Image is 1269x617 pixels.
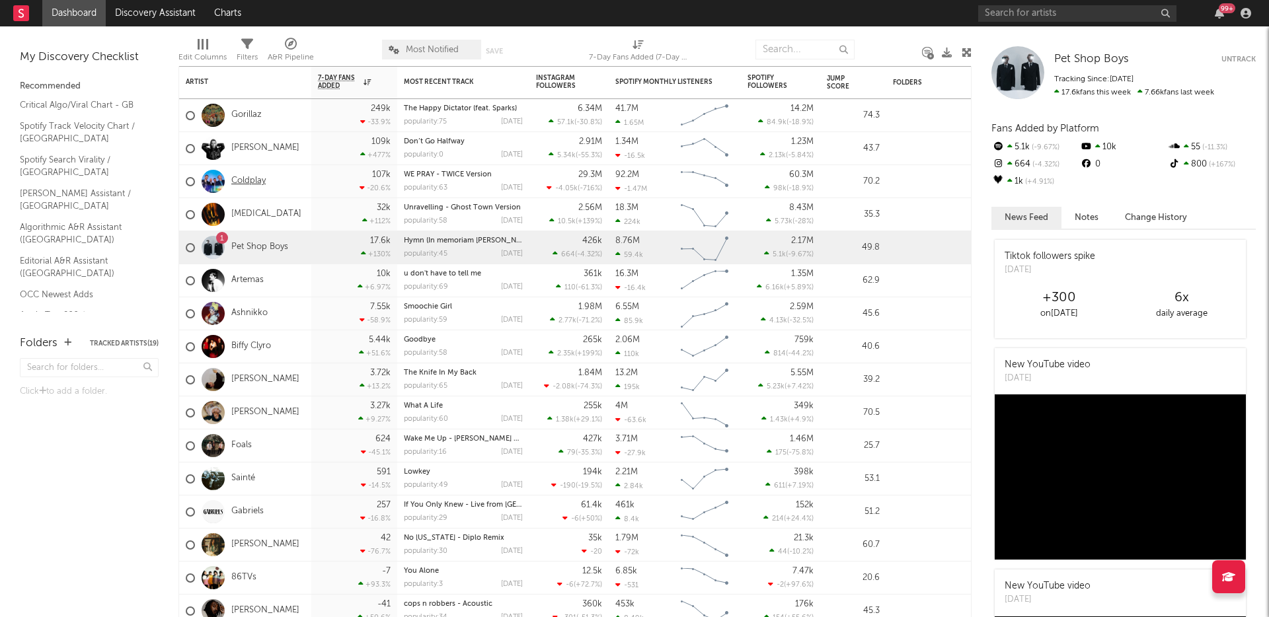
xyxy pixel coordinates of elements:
[231,209,301,220] a: [MEDICAL_DATA]
[404,283,448,291] div: popularity: 69
[582,236,602,245] div: 426k
[991,173,1079,190] div: 1k
[404,237,523,244] div: Hymn (In memoriam Alexei Navalny) - Dance Mix
[787,383,812,390] span: +7.42 %
[20,358,159,377] input: Search for folders...
[1219,3,1235,13] div: 99 +
[549,151,602,159] div: ( )
[765,284,784,291] span: 6.16k
[557,350,575,357] span: 2.35k
[404,151,443,159] div: popularity: 0
[231,176,266,187] a: Coldplay
[761,316,814,324] div: ( )
[404,349,447,357] div: popularity: 58
[550,316,602,324] div: ( )
[769,317,787,324] span: 4.13k
[231,539,299,550] a: [PERSON_NAME]
[1054,54,1129,65] span: Pet Shop Boys
[553,250,602,258] div: ( )
[770,416,788,423] span: 1.43k
[370,236,391,245] div: 17.6k
[827,438,880,454] div: 25.7
[578,218,600,225] span: +139 %
[404,369,477,377] a: The Knife In My Back
[371,104,391,113] div: 249k
[404,217,447,225] div: popularity: 58
[404,171,492,178] a: WE PRAY - TWICE Version
[615,382,640,391] div: 195k
[375,435,391,443] div: 624
[231,506,264,517] a: Gabriels
[615,184,647,193] div: -1.47M
[536,74,582,90] div: Instagram Followers
[748,74,794,90] div: Spotify Followers
[1054,89,1214,96] span: 7.66k fans last week
[20,119,145,146] a: Spotify Track Velocity Chart / [GEOGRAPHIC_DATA]
[991,156,1079,173] div: 664
[615,449,646,457] div: -27.9k
[1030,161,1059,168] span: -4.32 %
[558,218,576,225] span: 10.5k
[576,119,600,126] span: -30.8 %
[362,217,391,225] div: +112 %
[675,462,734,495] svg: Chart title
[358,415,391,423] div: +9.27 %
[404,482,448,489] div: popularity: 49
[231,242,288,253] a: Pet Shop Boys
[788,119,812,126] span: -18.9 %
[404,369,523,377] div: The Knife In My Back
[773,251,786,258] span: 5.1k
[675,132,734,165] svg: Chart title
[583,468,602,476] div: 194k
[486,48,503,55] button: Save
[773,350,786,357] span: 814
[404,105,523,112] div: The Happy Dictator (feat. Sparks)
[1120,290,1243,306] div: 6 x
[1221,53,1256,66] button: Untrack
[827,339,880,355] div: 40.6
[991,139,1079,156] div: 5.1k
[186,78,285,86] div: Artist
[555,185,578,192] span: -4.05k
[791,270,814,278] div: 1.35M
[360,382,391,390] div: +13.2 %
[615,369,638,377] div: 13.2M
[758,118,814,126] div: ( )
[20,336,58,351] div: Folders
[1054,89,1131,96] span: 17.6k fans this week
[20,186,145,213] a: [PERSON_NAME] Assistant / [GEOGRAPHIC_DATA]
[20,287,145,302] a: OCC Newest Adds
[551,481,602,490] div: ( )
[501,118,523,126] div: [DATE]
[404,336,436,344] a: Goodbye
[178,50,227,65] div: Edit Columns
[827,75,860,91] div: Jump Score
[786,284,812,291] span: +5.89 %
[361,481,391,490] div: -14.5 %
[615,236,640,245] div: 8.76M
[794,336,814,344] div: 759k
[615,203,638,212] div: 18.3M
[589,33,688,71] div: 7-Day Fans Added (7-Day Fans Added)
[791,236,814,245] div: 2.17M
[827,306,880,322] div: 45.6
[20,79,159,94] div: Recommended
[769,152,786,159] span: 2.13k
[578,152,600,159] span: -55.3 %
[404,501,580,509] a: If You Only Knew - Live from [GEOGRAPHIC_DATA]
[404,336,523,344] div: Goodbye
[794,402,814,410] div: 349k
[675,297,734,330] svg: Chart title
[501,316,523,324] div: [DATE]
[827,141,880,157] div: 43.7
[576,416,600,423] span: +29.1 %
[231,605,299,616] a: [PERSON_NAME]
[675,363,734,396] svg: Chart title
[231,275,264,286] a: Artemas
[675,264,734,297] svg: Chart title
[404,303,452,310] a: Smoochie Girl
[404,402,523,410] div: What A Life
[501,349,523,357] div: [DATE]
[377,270,391,278] div: 10k
[577,251,600,258] span: -4.32 %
